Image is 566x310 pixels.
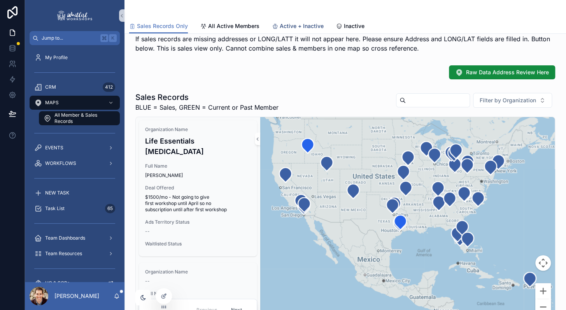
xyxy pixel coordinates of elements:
button: Jump to...K [30,31,120,45]
span: Sales Records Only [137,22,188,30]
button: Map camera controls [535,255,551,271]
a: Active + Inactive [272,19,324,35]
span: Task List [45,205,65,212]
span: Organization Name [145,126,251,133]
a: My Profile [30,51,120,65]
span: Full Name [145,291,251,297]
span: CRM [45,84,56,90]
a: Inactive [336,19,364,35]
span: MAPS [45,100,59,106]
span: Filter by Organization [480,96,536,104]
span: [PERSON_NAME] [145,172,251,179]
a: MAPS [30,96,120,110]
span: Team Resources [45,250,82,257]
span: HQ & SOPs [45,280,70,286]
span: Active + Inactive [280,22,324,30]
a: WORKFLOWS [30,156,120,170]
a: NEW TASK [30,186,120,200]
span: BLUE = Sales, GREEN = Current or Past Member [135,103,279,112]
a: Sales Records Only [129,19,188,34]
span: Full Name [145,163,251,169]
button: Select Button [473,93,552,108]
span: Raw Data Address Review Here [466,68,549,76]
a: EVENTS [30,141,120,155]
span: Team Dashboards [45,235,85,241]
div: 412 [103,82,115,92]
span: -- [145,228,150,235]
a: All Member & Sales Records [39,111,120,125]
span: My Profile [45,54,68,61]
span: K [110,35,116,41]
span: -- [145,278,150,284]
h4: Life Essentials [MEDICAL_DATA] [145,136,251,157]
span: Ads Territory Status [145,219,251,225]
span: Deal Offered [145,185,251,191]
button: Zoom in [535,283,551,299]
span: NEW TASK [45,190,69,196]
span: Jump to... [42,35,97,41]
span: All Active Members [208,22,259,30]
p: [PERSON_NAME] [54,292,99,300]
a: All Active Members [200,19,259,35]
span: Organization Name [145,269,251,275]
span: Waitlisted Status [145,241,251,247]
span: $1500/mo - Not going to give first workshop until April so no subscription until after first work... [145,194,251,213]
a: CRM412 [30,80,120,94]
span: WORKFLOWS [45,160,76,166]
a: Task List65 [30,201,120,215]
img: App logo [56,9,93,22]
button: Raw Data Address Review Here [449,65,555,79]
a: Team Dashboards [30,231,120,245]
span: Inactive [344,22,364,30]
div: scrollable content [25,45,124,282]
a: HQ & SOPs [30,276,120,290]
span: All Member & Sales Records [54,112,112,124]
div: 65 [105,204,115,213]
span: If sales records are missing addresses or LONG/LATT it will not appear here. Please ensure Addres... [135,35,550,52]
span: EVENTS [45,145,63,151]
h1: Sales Records [135,92,279,103]
a: Team Resources [30,247,120,261]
